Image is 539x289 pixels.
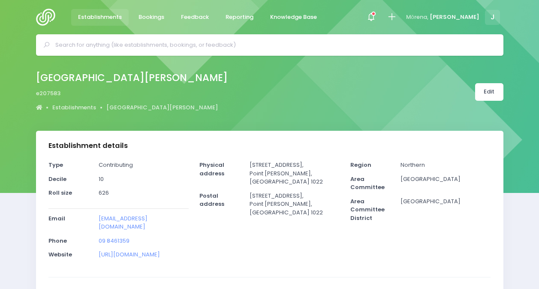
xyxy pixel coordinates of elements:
strong: Physical address [199,161,224,178]
strong: Type [48,161,63,169]
strong: Area Committee District [350,197,385,222]
a: [EMAIL_ADDRESS][DOMAIN_NAME] [99,214,148,231]
a: Establishments [52,103,96,112]
span: Establishments [78,13,122,21]
strong: Area Committee [350,175,385,192]
span: Mōrena, [406,13,428,21]
strong: Roll size [48,189,72,197]
a: Establishments [71,9,129,26]
p: 626 [99,189,189,197]
strong: Phone [48,237,67,245]
span: Bookings [139,13,164,21]
a: Knowledge Base [263,9,324,26]
h2: [GEOGRAPHIC_DATA][PERSON_NAME] [36,72,228,84]
p: [STREET_ADDRESS], Point [PERSON_NAME], [GEOGRAPHIC_DATA] 1022 [250,192,340,217]
span: Knowledge Base [270,13,317,21]
span: e207583 [36,89,60,98]
span: [PERSON_NAME] [430,13,479,21]
span: J [485,10,500,25]
strong: Website [48,250,72,259]
a: 09 8461359 [99,237,129,245]
input: Search for anything (like establishments, bookings, or feedback) [55,39,491,51]
p: Northern [400,161,491,169]
a: Bookings [132,9,172,26]
strong: Decile [48,175,66,183]
p: [STREET_ADDRESS], Point [PERSON_NAME], [GEOGRAPHIC_DATA] 1022 [250,161,340,186]
a: [GEOGRAPHIC_DATA][PERSON_NAME] [106,103,218,112]
a: Feedback [174,9,216,26]
span: Feedback [181,13,209,21]
strong: Email [48,214,65,223]
span: Reporting [226,13,253,21]
img: Logo [36,9,60,26]
p: [GEOGRAPHIC_DATA] [400,175,491,184]
p: [GEOGRAPHIC_DATA] [400,197,491,206]
p: 10 [99,175,189,184]
h3: Establishment details [48,141,128,150]
strong: Region [350,161,371,169]
p: Contributing [99,161,189,169]
a: Reporting [219,9,261,26]
a: [URL][DOMAIN_NAME] [99,250,160,259]
a: Edit [475,83,503,101]
strong: Postal address [199,192,224,208]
